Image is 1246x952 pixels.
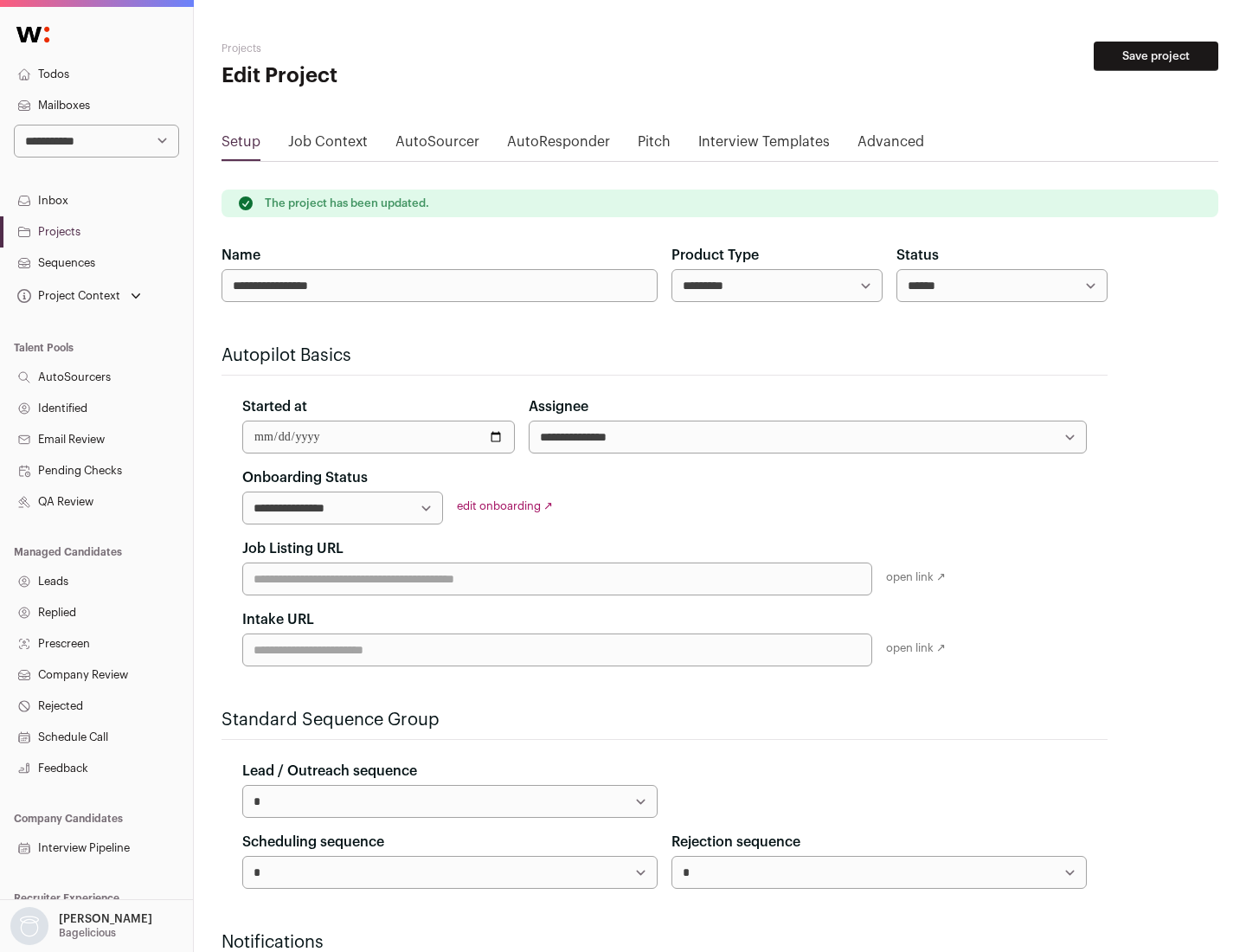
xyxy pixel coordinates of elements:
h2: Autopilot Basics [222,344,1108,368]
h2: Projects [222,42,554,55]
a: Interview Templates [698,132,830,159]
a: edit onboarding ↗ [457,500,553,511]
img: nopic.png [10,907,48,945]
label: Scheduling sequence [242,832,384,852]
a: Advanced [857,132,924,159]
button: Open dropdown [14,284,145,308]
p: [PERSON_NAME] [59,912,152,926]
label: Job Listing URL [242,538,344,559]
label: Started at [242,396,307,417]
a: Job Context [288,132,368,159]
label: Product Type [671,245,759,266]
button: Open dropdown [7,907,156,945]
a: AutoSourcer [395,132,479,159]
label: Assignee [529,396,588,417]
div: Project Context [14,289,120,303]
label: Rejection sequence [671,832,800,852]
label: Name [222,245,260,266]
label: Lead / Outreach sequence [242,761,417,782]
img: Wellfound [7,17,59,52]
a: Setup [222,132,260,159]
label: Onboarding Status [242,467,368,488]
button: Save project [1094,42,1218,71]
h1: Edit Project [222,62,554,90]
label: Intake URL [242,609,314,630]
label: Status [896,245,939,266]
p: Bagelicious [59,926,116,940]
a: Pitch [638,132,671,159]
a: AutoResponder [507,132,610,159]
h2: Standard Sequence Group [222,708,1108,732]
p: The project has been updated. [265,196,429,210]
